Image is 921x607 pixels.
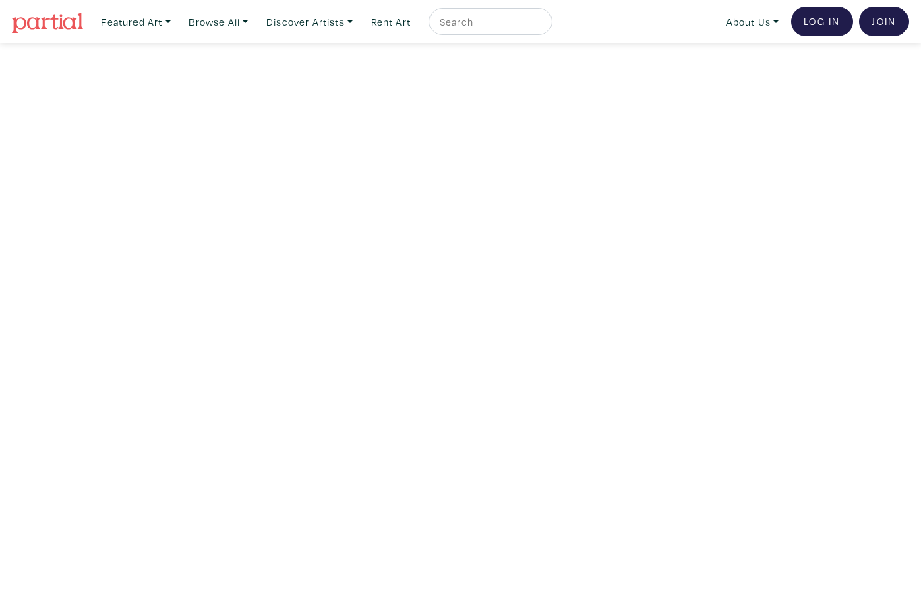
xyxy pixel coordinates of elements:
a: Browse All [183,8,254,36]
a: Rent Art [365,8,417,36]
a: Log In [791,7,853,36]
a: Discover Artists [260,8,359,36]
input: Search [438,13,539,30]
a: Join [859,7,909,36]
a: About Us [720,8,785,36]
a: Featured Art [95,8,177,36]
